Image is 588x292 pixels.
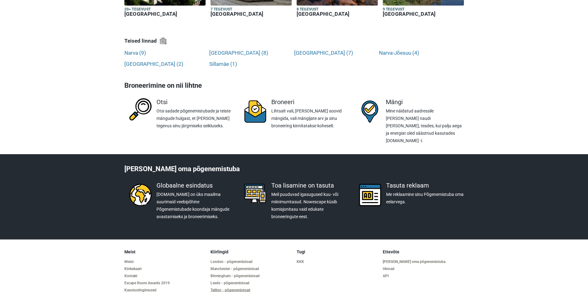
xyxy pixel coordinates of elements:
[297,260,378,264] a: KKK
[383,11,464,17] h6: [GEOGRAPHIC_DATA]
[383,267,464,271] a: Hinnad
[297,249,378,255] h5: Tugi
[124,11,206,17] h6: [GEOGRAPHIC_DATA]
[156,182,234,189] div: Globaalne esindatus
[211,11,292,17] h6: [GEOGRAPHIC_DATA]
[386,182,464,189] div: Tasuta reklaam
[383,249,464,255] h5: Ettevõte
[211,267,292,271] a: Manchester - põgenemistoad
[124,274,206,278] a: Kontakt
[124,164,464,177] h3: [PERSON_NAME] oma põgenemistuba
[124,260,206,264] a: Meist
[386,98,464,106] div: Mängi
[124,249,206,255] h5: Meist
[209,61,237,67] a: Sillamäe (1)
[124,7,206,12] h5: 20+ tegevust
[156,107,234,129] p: Otsi sadade põgenemistubade ja teiste mängude hulgast, et [PERSON_NAME] tegevus sinu järgmiseks s...
[383,260,464,264] a: [PERSON_NAME] oma põgenemistuba
[386,107,464,144] p: Mine näidatud aadressile [PERSON_NAME] naudi [PERSON_NAME], teades, kui palju aega ja energiat ol...
[271,182,349,189] div: Toa lisamine on tasuta
[156,191,234,220] p: [DOMAIN_NAME] on üks maailma suurimaid veebipõhine Põgenemistubade koondaja mängude avastamiseks ...
[386,191,464,205] p: Me reklaamine sinu Põgenemistuba oma eelarvega.
[271,98,349,106] div: Broneeri
[297,7,378,12] h5: 8 tegevust
[271,107,349,129] p: Lihtsalt vali, [PERSON_NAME] soovid mängida, vali mängijate arv ja sinu broneering kinnitatakse k...
[271,191,349,220] p: Meil puuduvad igasugused kuu- või miinimumtasud. Nowescape küsib komisjonitasu vaid edukate brone...
[211,274,292,278] a: Birmingham - põgenemistoad
[211,260,292,264] a: London - põgenemistoad
[124,281,206,286] a: Escape Room Awards 2019
[383,7,464,12] h5: 9 tegevust
[211,7,292,12] h5: 7 tegevust
[294,50,353,56] a: [GEOGRAPHIC_DATA] (7)
[379,50,419,56] a: Narva-Jõesuu (4)
[124,50,146,56] a: Narva (9)
[211,281,292,286] a: Leeds - põgenemistoad
[211,249,292,255] h5: Kiirlingid
[124,61,183,67] a: [GEOGRAPHIC_DATA] (2)
[124,78,464,94] h3: Broneerimine on nii lihtne
[209,50,268,56] a: [GEOGRAPHIC_DATA] (8)
[124,267,206,271] a: Kinkekaart
[124,38,464,44] h5: Teised linnad
[297,11,378,17] h6: [GEOGRAPHIC_DATA]
[383,274,464,278] a: API
[156,98,234,106] div: Otsi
